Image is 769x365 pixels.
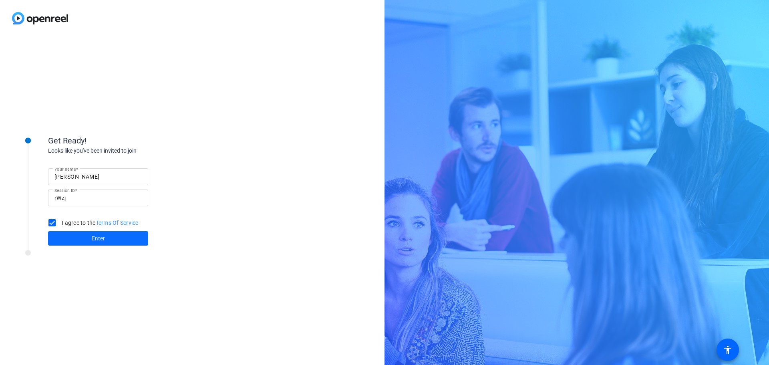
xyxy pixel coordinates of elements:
[92,234,105,243] span: Enter
[60,219,139,227] label: I agree to the
[54,167,76,171] mat-label: Your name
[54,188,75,193] mat-label: Session ID
[48,147,208,155] div: Looks like you've been invited to join
[723,345,733,355] mat-icon: accessibility
[96,220,139,226] a: Terms Of Service
[48,135,208,147] div: Get Ready!
[48,231,148,246] button: Enter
